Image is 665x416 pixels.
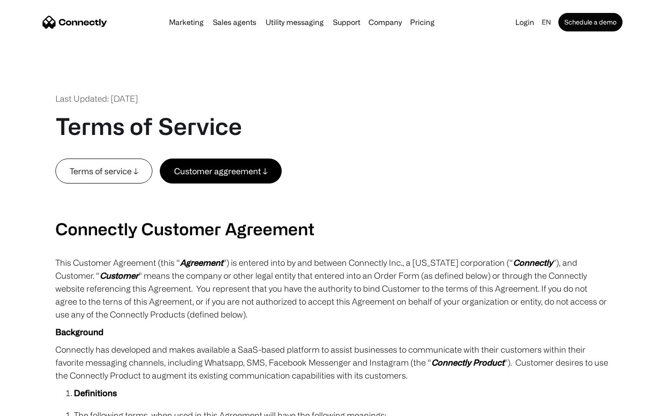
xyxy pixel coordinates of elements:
[55,201,610,214] p: ‍
[55,184,610,196] p: ‍
[165,18,207,26] a: Marketing
[55,343,610,382] p: Connectly has developed and makes available a SaaS-based platform to assist businesses to communi...
[180,258,223,267] em: Agreement
[100,271,139,280] em: Customer
[70,165,138,177] div: Terms of service ↓
[18,400,55,413] ul: Language list
[74,388,117,398] strong: Definitions
[431,358,504,367] em: Connectly Product
[209,18,260,26] a: Sales agents
[512,16,538,29] a: Login
[558,13,623,31] a: Schedule a demo
[262,18,327,26] a: Utility messaging
[174,165,267,177] div: Customer aggreement ↓
[406,18,438,26] a: Pricing
[55,112,242,140] h1: Terms of Service
[329,18,364,26] a: Support
[542,16,551,29] div: en
[55,92,138,105] div: Last Updated: [DATE]
[55,327,103,336] strong: Background
[9,399,55,413] aside: Language selected: English
[513,258,553,267] em: Connectly
[369,16,402,29] div: Company
[55,219,610,239] h2: Connectly Customer Agreement
[55,256,610,321] p: This Customer Agreement (this “ ”) is entered into by and between Connectly Inc., a [US_STATE] co...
